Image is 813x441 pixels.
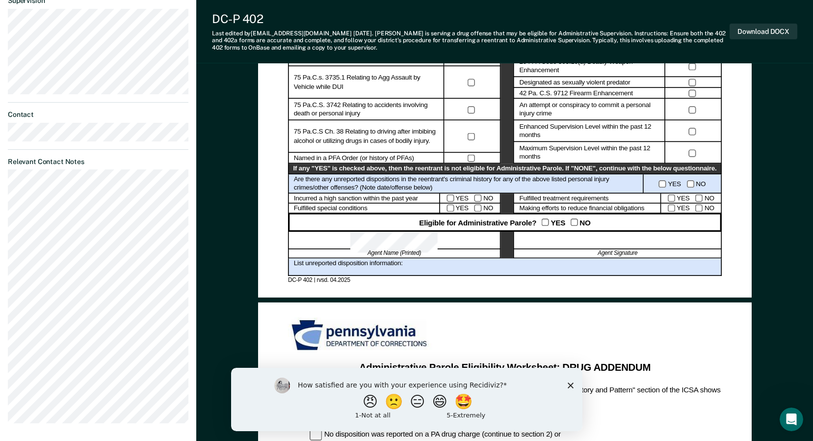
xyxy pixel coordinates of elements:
[519,144,659,162] label: Maximum Supervision Level within the past 12 months
[519,123,659,140] label: Enhanced Supervision Level within the past 12 months
[353,30,372,37] span: [DATE]
[440,193,500,203] div: YES NO
[294,154,414,163] label: Named in a PFA Order (or history of PFAs)
[513,249,721,258] div: Agent Signature
[661,203,722,214] div: YES NO
[288,214,722,231] div: Eligible for Administrative Parole? YES NO
[513,203,661,214] div: Making efforts to reduce financial obligations
[519,58,659,75] label: 204 PA Code 303.10(a) Deadly Weapon Enhancement
[310,413,722,426] div: The reentrant was found guilty on a PA drug charge (continue to section 2) or
[519,89,632,98] label: 42 Pa. C.S. 9712 Firearm Enhancement
[288,174,644,193] div: Are there any unreported dispositions in the reentrant's criminal history for any of the above li...
[288,203,440,214] div: Fulfilled special conditions
[8,158,188,166] dt: Relevant Contact Notes
[440,203,500,214] div: YES NO
[288,164,722,174] div: If any "YES" is checked above, then the reentrant is not eligible for Administrative Parole. If "...
[519,79,630,87] label: Designated as sexually violent predator
[513,193,661,203] div: Fulfilled treatment requirements
[295,361,715,374] div: Administrative Parole Eligibility Worksheet: DRUG ADDENDUM
[519,101,659,118] label: An attempt or conspiracy to commit a personal injury crime
[780,408,803,431] iframe: Intercom live chat
[288,317,433,354] img: PDOC Logo
[644,174,722,193] div: YES NO
[294,101,439,118] label: 75 Pa.C.S. 3742 Relating to accidents involving death or personal injury
[288,249,500,258] div: Agent Name (Printed)
[310,428,722,441] div: No disposition was reported on a PA drug charge (continue to section 2) or
[288,276,722,283] div: DC-P 402 | rvsd. 04.2025
[294,47,439,64] label: 75 Pa.C.S. 3735 Relating to Homicide by Vehicle while DUI
[288,258,722,276] div: List unreported disposition information:
[212,30,730,51] div: Last edited by [EMAIL_ADDRESS][DOMAIN_NAME] . [PERSON_NAME] is serving a drug offense that may be...
[288,193,440,203] div: Incurred a high sanction within the past year
[231,368,582,431] iframe: Survey by Kim from Recidiviz
[294,128,439,145] label: 75 Pa.C.S Ch. 38 Relating to driving after imbibing alcohol or utilizing drugs in cases of bodily...
[8,110,188,119] dt: Contact
[294,74,439,91] label: 75 Pa.C.s. 3735.1 Relating to Agg Assault by Vehicle while DUI
[730,24,797,40] button: Download DOCX
[661,193,722,203] div: YES NO
[288,386,722,405] div: Use this sheet if the PA rap sheet, out-of-state criminal history, and/or "Offense History and Pa...
[212,12,730,26] div: DC-P 402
